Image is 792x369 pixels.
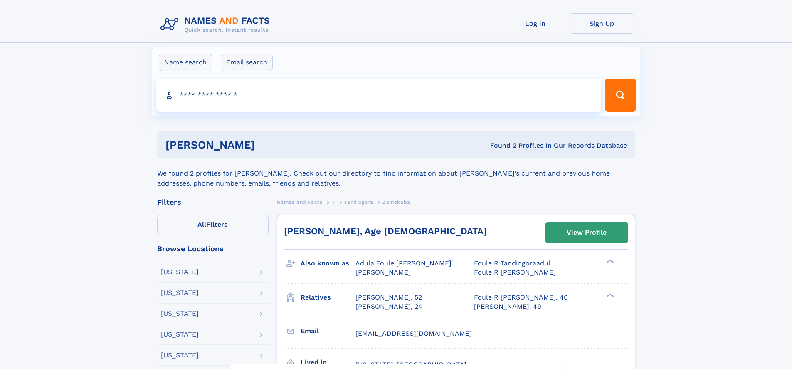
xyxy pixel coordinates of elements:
[604,259,614,264] div: ❯
[197,220,206,228] span: All
[161,269,199,275] div: [US_STATE]
[157,158,635,188] div: We found 2 profiles for [PERSON_NAME]. Check out our directory to find information about [PERSON_...
[604,292,614,298] div: ❯
[567,223,607,242] div: View Profile
[161,290,199,296] div: [US_STATE]
[332,199,335,205] span: T
[157,245,269,253] div: Browse Locations
[301,290,355,305] h3: Relatives
[355,302,422,311] a: [PERSON_NAME], 24
[159,54,212,71] label: Name search
[161,352,199,359] div: [US_STATE]
[301,256,355,270] h3: Also known as
[161,310,199,317] div: [US_STATE]
[161,331,199,338] div: [US_STATE]
[382,199,410,205] span: Zomokaba
[284,226,487,236] a: [PERSON_NAME], Age [DEMOGRAPHIC_DATA]
[355,259,452,267] span: Adula Foule [PERSON_NAME]
[474,259,550,267] span: Foule R Tandiogoraadul
[502,13,569,34] a: Log In
[165,140,373,150] h1: [PERSON_NAME]
[157,198,269,206] div: Filters
[344,197,373,207] a: Tandiogora
[301,324,355,338] h3: Email
[221,54,273,71] label: Email search
[569,13,635,34] a: Sign Up
[605,79,636,112] button: Search Button
[355,268,411,276] span: [PERSON_NAME]
[474,268,556,276] span: Foule R [PERSON_NAME]
[157,13,277,36] img: Logo Names and Facts
[157,215,269,235] label: Filters
[156,79,602,112] input: search input
[474,302,541,311] a: [PERSON_NAME], 49
[545,223,628,243] a: View Profile
[355,293,422,302] a: [PERSON_NAME], 52
[344,199,373,205] span: Tandiogora
[355,361,466,369] span: [US_STATE], [GEOGRAPHIC_DATA]
[474,293,568,302] a: Foule R [PERSON_NAME], 40
[355,329,472,337] span: [EMAIL_ADDRESS][DOMAIN_NAME]
[373,141,627,150] div: Found 2 Profiles In Our Records Database
[332,197,335,207] a: T
[277,197,323,207] a: Names and Facts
